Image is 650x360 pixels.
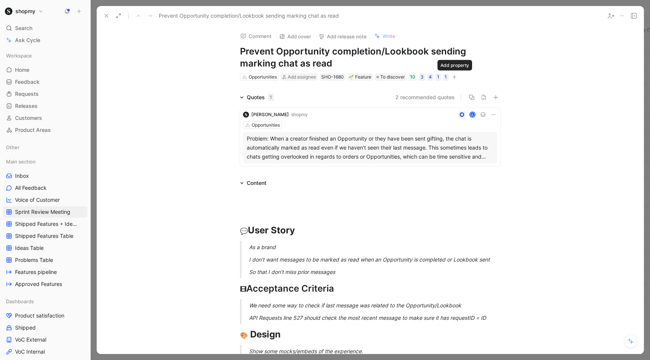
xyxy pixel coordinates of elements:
[3,346,87,357] a: VoC Internal
[3,23,87,34] div: Search
[15,244,44,252] span: Ideas Table
[237,178,269,188] div: Content
[6,144,20,151] span: Other
[15,312,64,319] span: Product satisfaction
[3,156,87,167] div: Main section
[3,230,87,242] a: Shipped Features Table
[276,31,314,42] button: Add cover
[349,75,354,79] img: 🌱
[437,73,439,81] div: 1
[289,112,308,117] span: · shopmy
[15,66,29,74] span: Home
[15,126,51,134] span: Product Areas
[15,348,45,355] span: VoC Internal
[3,124,87,136] a: Product Areas
[15,90,39,98] span: Requests
[247,93,274,102] div: Quotes
[3,142,87,155] div: Other
[6,298,34,305] span: Dashboards
[251,112,289,117] span: [PERSON_NAME]
[249,243,509,251] div: As a brand
[348,73,373,81] div: 🌱Feature
[375,73,406,81] div: To discover
[3,50,87,61] div: Workspace
[15,220,78,228] span: Shipped Features + Ideas Table
[248,225,295,236] strong: User Story
[3,156,87,290] div: Main sectionInboxAll FeedbackVoice of CustomerSprint Review MeetingShipped Features + Ideas Table...
[3,266,87,278] a: Features pipeline
[15,172,29,180] span: Inbox
[445,73,447,81] div: 1
[243,112,249,118] img: logo
[3,64,87,76] a: Home
[237,31,275,41] button: Comment
[5,8,12,15] img: shopmy
[247,134,494,161] div: Problem: When a creator finished an Opportunity or they have been sent gifting, the chat is autom...
[3,35,87,46] a: Ask Cycle
[3,100,87,112] a: Releases
[421,73,424,81] div: 3
[395,93,455,102] button: 2 recommended quotes
[249,302,461,309] em: We need some way to check if last message was related to the Opportunity/Lookbook
[470,112,475,117] div: A
[240,282,500,295] div: Acceptance Criteria
[15,184,47,192] span: All Feedback
[349,73,371,81] div: Feature
[371,31,399,41] button: Write
[249,315,486,321] em: API Requests line 527 should check the most recent message to make sure it has requestID = ID
[15,208,70,216] span: Sprint Review Meeting
[247,178,266,188] div: Content
[249,348,363,354] em: Show some mocks/embeds of the experience.
[15,324,36,331] span: Shipped
[15,36,40,45] span: Ask Cycle
[15,268,57,276] span: Features pipeline
[288,74,316,80] span: Add assignee
[315,31,370,42] button: Add release note
[3,322,87,333] a: Shipped
[240,45,500,70] h1: Prevent Opportunity completion/Lookbook sending marking chat as read
[15,8,35,15] h1: shopmy
[240,227,248,235] span: 💬
[15,114,42,122] span: Customers
[15,256,53,264] span: Problems Table
[3,194,87,206] a: Voice of Customer
[268,94,274,101] div: 1
[15,232,73,240] span: Shipped Features Table
[321,73,344,81] div: SHO-1680
[6,52,32,59] span: Workspace
[250,329,281,340] strong: Design
[3,112,87,124] a: Customers
[3,242,87,254] a: Ideas Table
[3,310,87,321] a: Product satisfaction
[15,24,32,33] span: Search
[3,182,87,194] a: All Feedback
[3,142,87,153] div: Other
[159,11,339,20] span: Prevent Opportunity completion/Lookbook sending marking chat as read
[3,170,87,182] a: Inbox
[240,331,248,339] span: 🎨
[240,286,246,293] span: 🎞
[380,73,405,81] span: To discover
[249,73,277,81] div: Opportunities
[410,73,415,81] div: 10
[383,33,395,39] span: Write
[15,78,39,86] span: Feedback
[252,121,280,129] div: Opportunities
[3,296,87,307] div: Dashboards
[15,280,62,288] span: Approved Features
[3,88,87,100] a: Requests
[3,76,87,88] a: Feedback
[3,278,87,290] a: Approved Features
[15,196,60,204] span: Voice of Customer
[15,102,38,110] span: Releases
[6,158,36,165] span: Main section
[249,256,509,263] div: I don’t want messages to be marked as read when an Opportunity is completed or Lookbook sent
[237,93,277,102] div: Quotes1
[3,6,45,17] button: shopmyshopmy
[3,206,87,218] a: Sprint Review Meeting
[3,254,87,266] a: Problems Table
[429,73,432,81] div: 4
[15,336,46,343] span: VoC External
[249,268,509,276] div: So that I don’t miss prior messages
[3,218,87,230] a: Shipped Features + Ideas Table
